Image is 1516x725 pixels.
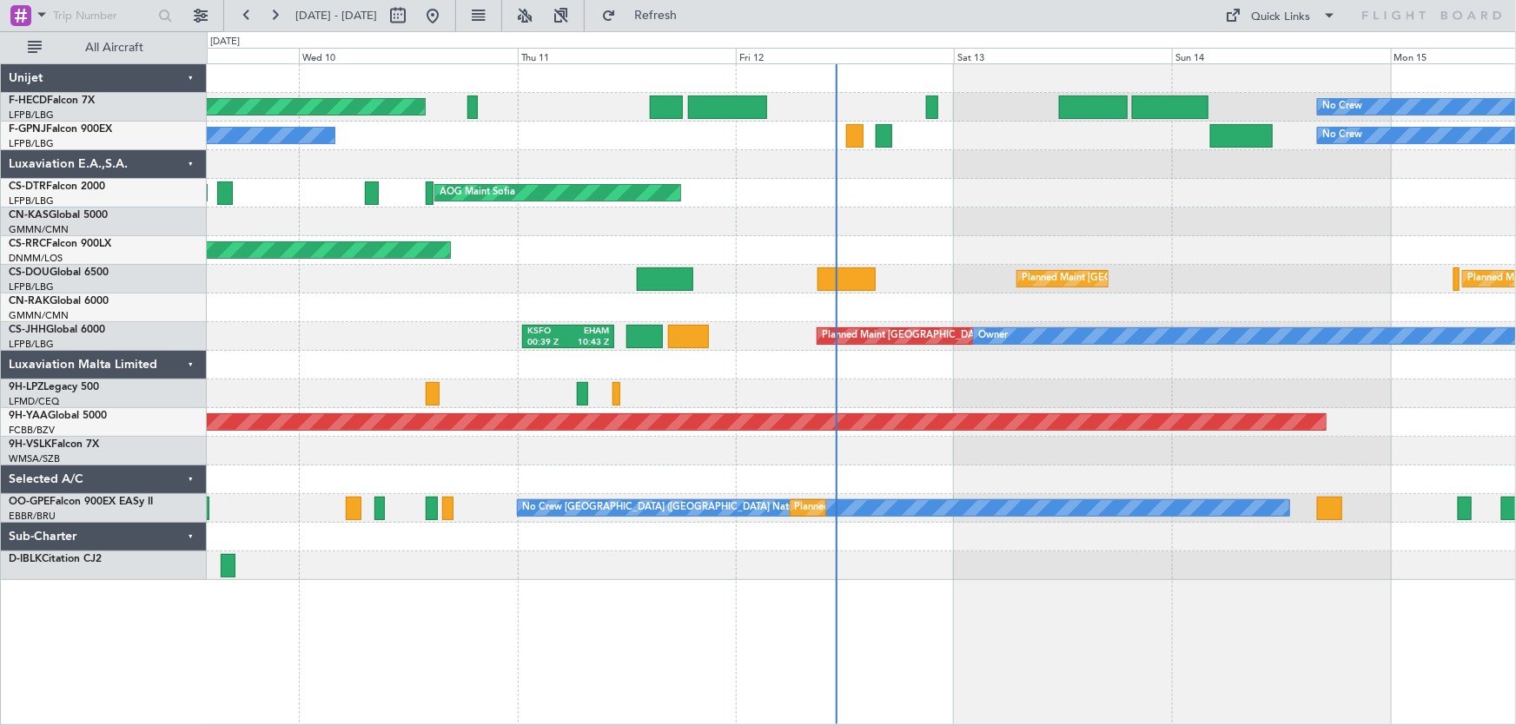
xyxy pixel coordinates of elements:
a: GMMN/CMN [9,309,69,322]
a: OO-GPEFalcon 900EX EASy II [9,497,153,507]
div: KSFO [527,326,568,338]
span: F-HECD [9,96,47,106]
a: EBBR/BRU [9,510,56,523]
div: Thu 11 [518,48,736,63]
div: 00:39 Z [527,337,568,349]
span: D-IBLK [9,554,42,564]
button: Refresh [593,2,698,30]
a: CS-RRCFalcon 900LX [9,239,111,249]
a: LFPB/LBG [9,194,54,208]
div: Planned Maint [GEOGRAPHIC_DATA] ([GEOGRAPHIC_DATA] National) [795,495,1109,521]
span: All Aircraft [45,42,183,54]
div: Wed 10 [299,48,517,63]
span: 9H-LPZ [9,382,43,392]
div: Quick Links [1252,9,1311,26]
div: Planned Maint [GEOGRAPHIC_DATA] ([GEOGRAPHIC_DATA]) [1022,266,1295,292]
a: 9H-YAAGlobal 5000 [9,411,107,421]
a: F-GPNJFalcon 900EX [9,124,112,135]
a: GMMN/CMN [9,223,69,236]
span: 9H-YAA [9,411,48,421]
a: 9H-LPZLegacy 500 [9,382,99,392]
a: F-HECDFalcon 7X [9,96,95,106]
a: LFPB/LBG [9,280,54,293]
div: Sun 14 [1172,48,1390,63]
a: CS-DOUGlobal 6500 [9,267,109,278]
span: [DATE] - [DATE] [295,8,377,23]
span: OO-GPE [9,497,50,507]
div: No Crew [GEOGRAPHIC_DATA] ([GEOGRAPHIC_DATA] National) [522,495,813,521]
a: LFPB/LBG [9,109,54,122]
div: [DATE] [210,35,240,49]
a: LFPB/LBG [9,137,54,150]
div: Owner [978,323,1008,349]
div: Planned Maint [GEOGRAPHIC_DATA] ([GEOGRAPHIC_DATA]) [822,323,1096,349]
a: CS-DTRFalcon 2000 [9,181,105,192]
a: CN-KASGlobal 5000 [9,210,108,221]
input: Trip Number [53,3,153,29]
a: DNMM/LOS [9,252,63,265]
span: CN-KAS [9,210,49,221]
span: CN-RAK [9,296,50,306]
a: LFPB/LBG [9,338,54,351]
a: FCBB/BZV [9,424,55,437]
div: Fri 12 [736,48,954,63]
a: 9H-VSLKFalcon 7X [9,439,99,450]
a: CS-JHHGlobal 6000 [9,325,105,335]
a: WMSA/SZB [9,452,60,465]
div: 10:43 Z [568,337,609,349]
div: Sat 13 [954,48,1172,63]
div: No Crew [1322,94,1362,120]
span: CS-RRC [9,239,46,249]
a: LFMD/CEQ [9,395,59,408]
a: CN-RAKGlobal 6000 [9,296,109,306]
span: CS-DOU [9,267,50,278]
button: Quick Links [1217,2,1346,30]
div: AOG Maint Sofia [440,180,515,206]
span: 9H-VSLK [9,439,51,450]
a: D-IBLKCitation CJ2 [9,554,102,564]
span: F-GPNJ [9,124,46,135]
span: CS-DTR [9,181,46,192]
div: No Crew [1322,122,1362,148]
span: CS-JHH [9,325,46,335]
div: EHAM [568,326,609,338]
button: All Aircraft [19,34,189,62]
span: Refresh [619,10,692,22]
